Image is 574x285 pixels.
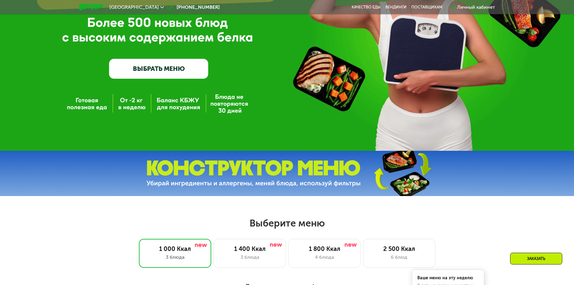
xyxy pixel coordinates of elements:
span: [GEOGRAPHIC_DATA] [109,5,159,10]
div: 4 блюда [295,254,354,261]
div: Ваше меню на эту неделю [417,276,479,280]
div: 1 000 Ккал [145,245,205,252]
a: ВЫБРАТЬ МЕНЮ [109,59,208,79]
a: [PHONE_NUMBER] [167,4,220,11]
div: Заказать [510,253,562,264]
div: поставщикам [411,5,442,10]
div: 1 800 Ккал [295,245,354,252]
a: Качество еды [352,5,381,10]
div: 3 блюда [220,254,280,261]
h2: Выберите меню [19,217,555,229]
div: 3 блюда [145,254,205,261]
div: 1 400 Ккал [220,245,280,252]
a: Вендинги [385,5,406,10]
div: Личный кабинет [457,4,495,11]
div: 6 блюд [369,254,429,261]
div: 2 500 Ккал [369,245,429,252]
